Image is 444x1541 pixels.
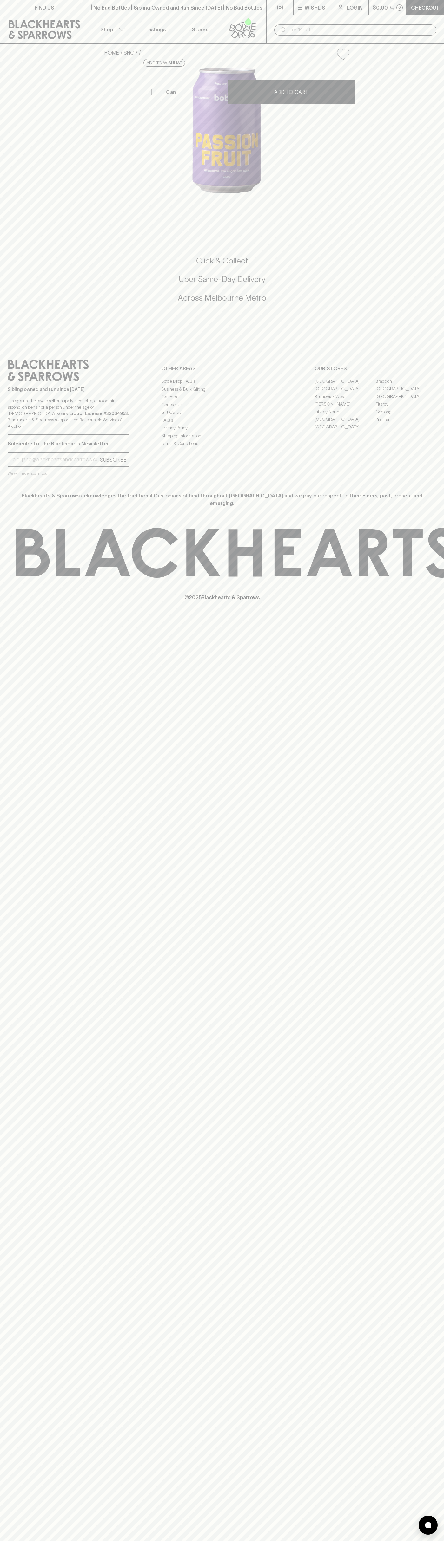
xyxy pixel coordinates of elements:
a: SHOP [124,50,137,55]
button: Add to wishlist [143,59,185,67]
p: Sibling owned and run since [DATE] [8,386,129,393]
p: Can [166,88,176,96]
p: OUR STORES [315,365,436,372]
a: HOME [104,50,119,55]
strong: Liquor License #32064953 [70,411,128,416]
a: [GEOGRAPHIC_DATA] [315,423,375,431]
a: Bottle Drop FAQ's [161,378,283,385]
div: Call to action block [8,230,436,336]
p: Shop [100,26,113,33]
p: SUBSCRIBE [100,456,127,464]
p: Login [347,4,363,11]
h5: Across Melbourne Metro [8,293,436,303]
a: Prahran [375,415,436,423]
a: Shipping Information [161,432,283,439]
p: We will never spam you [8,470,129,477]
p: FIND US [35,4,54,11]
p: Wishlist [305,4,329,11]
p: Checkout [411,4,440,11]
a: [PERSON_NAME] [315,400,375,408]
a: Business & Bulk Gifting [161,385,283,393]
a: [GEOGRAPHIC_DATA] [375,393,436,400]
button: Add to wishlist [335,46,352,62]
p: OTHER AREAS [161,365,283,372]
a: Gift Cards [161,409,283,416]
p: Blackhearts & Sparrows acknowledges the traditional Custodians of land throughout [GEOGRAPHIC_DAT... [12,492,432,507]
input: e.g. jane@blackheartsandsparrows.com.au [13,455,97,465]
p: Subscribe to The Blackhearts Newsletter [8,440,129,447]
a: FAQ's [161,416,283,424]
a: [GEOGRAPHIC_DATA] [315,415,375,423]
div: Can [163,86,227,98]
a: [GEOGRAPHIC_DATA] [315,377,375,385]
p: $0.00 [373,4,388,11]
a: Terms & Conditions [161,440,283,447]
img: 39813.png [99,65,355,196]
p: ADD TO CART [274,88,308,96]
img: bubble-icon [425,1522,431,1528]
p: Stores [192,26,208,33]
a: [GEOGRAPHIC_DATA] [375,385,436,393]
a: Brunswick West [315,393,375,400]
a: Tastings [133,15,178,43]
p: It is against the law to sell or supply alcohol to, or to obtain alcohol on behalf of a person un... [8,398,129,429]
input: Try "Pinot noir" [289,25,431,35]
a: Stores [178,15,222,43]
button: SUBSCRIBE [97,453,129,466]
a: Fitzroy North [315,408,375,415]
button: ADD TO CART [228,80,355,104]
h5: Uber Same-Day Delivery [8,274,436,284]
a: Contact Us [161,401,283,408]
a: Privacy Policy [161,424,283,432]
p: 0 [398,6,401,9]
a: Careers [161,393,283,401]
p: Tastings [145,26,166,33]
a: Braddon [375,377,436,385]
button: Shop [89,15,134,43]
a: Fitzroy [375,400,436,408]
a: [GEOGRAPHIC_DATA] [315,385,375,393]
h5: Click & Collect [8,256,436,266]
a: Geelong [375,408,436,415]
